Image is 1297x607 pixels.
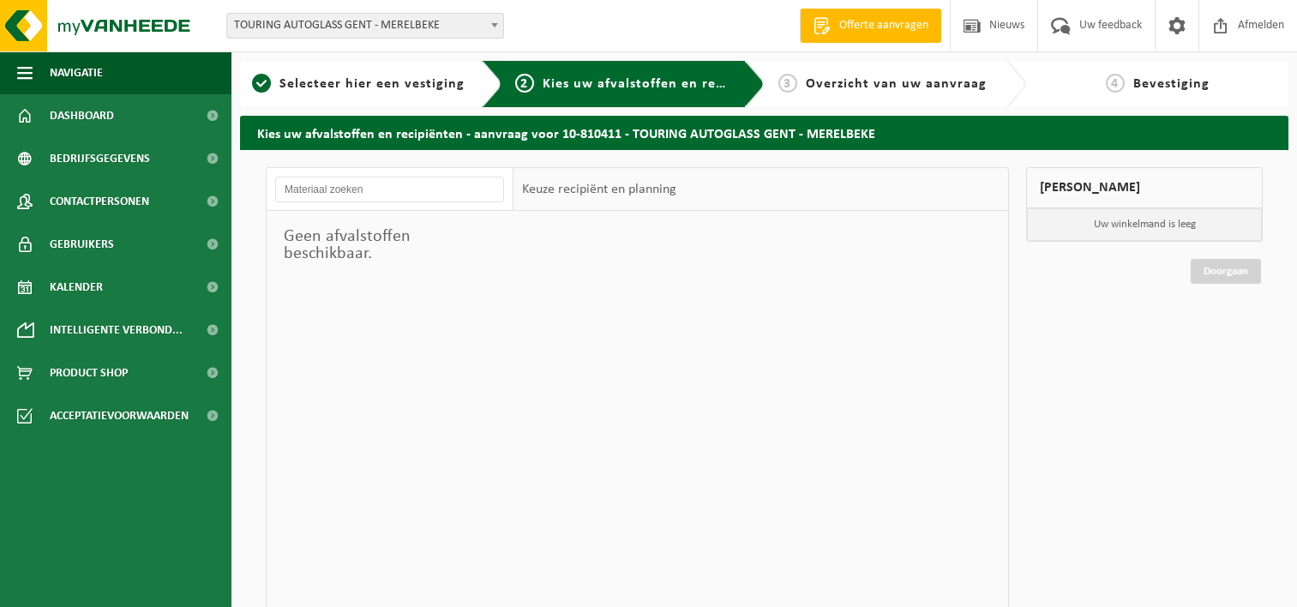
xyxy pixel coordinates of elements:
span: Overzicht van uw aanvraag [806,77,987,91]
span: Contactpersonen [50,180,149,223]
span: TOURING AUTOGLASS GENT - MERELBEKE [226,13,504,39]
a: Doorgaan [1191,259,1261,284]
span: Acceptatievoorwaarden [50,394,189,437]
input: Materiaal zoeken [275,177,504,202]
div: Geen afvalstoffen beschikbaar. [267,211,513,279]
div: Keuze recipiënt en planning [513,168,685,211]
div: [PERSON_NAME] [1026,167,1263,208]
span: 4 [1106,74,1125,93]
span: 3 [778,74,797,93]
span: Dashboard [50,94,114,137]
span: Product Shop [50,352,128,394]
span: TOURING AUTOGLASS GENT - MERELBEKE [227,14,503,38]
span: Gebruikers [50,223,114,266]
span: Bevestiging [1133,77,1210,91]
a: 1Selecteer hier een vestiging [249,74,468,94]
span: 2 [515,74,534,93]
p: Uw winkelmand is leeg [1027,208,1262,241]
span: Kies uw afvalstoffen en recipiënten [543,77,778,91]
a: Offerte aanvragen [800,9,941,43]
span: Navigatie [50,51,103,94]
span: Offerte aanvragen [835,17,933,34]
span: 1 [252,74,271,93]
span: Intelligente verbond... [50,309,183,352]
span: Kalender [50,266,103,309]
h2: Kies uw afvalstoffen en recipiënten - aanvraag voor 10-810411 - TOURING AUTOGLASS GENT - MERELBEKE [240,116,1288,149]
span: Selecteer hier een vestiging [279,77,465,91]
span: Bedrijfsgegevens [50,137,150,180]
